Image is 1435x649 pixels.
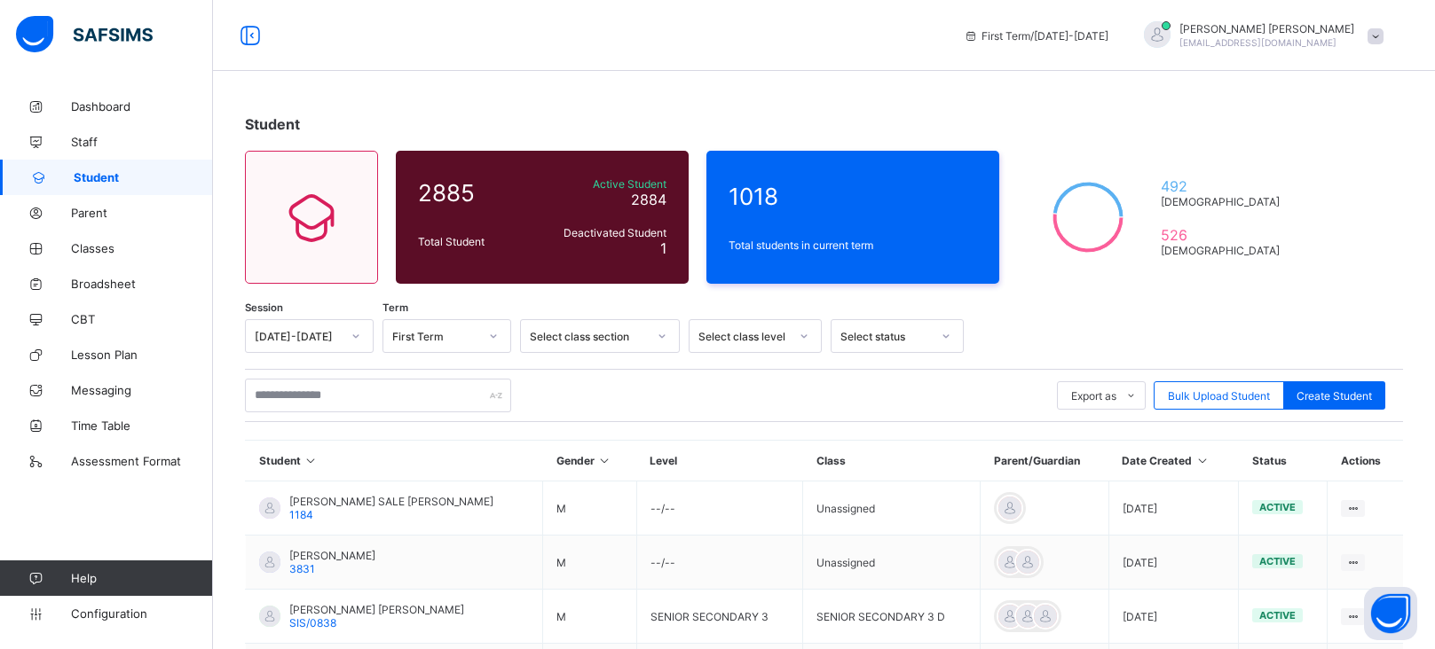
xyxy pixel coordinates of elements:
[289,495,493,508] span: [PERSON_NAME] SALE [PERSON_NAME]
[543,441,636,481] th: Gender
[964,29,1108,43] span: session/term information
[245,301,283,314] span: Session
[543,536,636,590] td: M
[1259,555,1296,567] span: active
[631,191,666,208] span: 2884
[1161,195,1288,208] span: [DEMOGRAPHIC_DATA]
[289,549,375,562] span: [PERSON_NAME]
[597,454,612,467] i: Sort in Ascending Order
[698,330,789,343] div: Select class level
[1239,441,1328,481] th: Status
[1161,226,1288,244] span: 526
[1179,37,1336,48] span: [EMAIL_ADDRESS][DOMAIN_NAME]
[1168,389,1270,403] span: Bulk Upload Student
[636,536,803,590] td: --/--
[540,177,666,191] span: Active Student
[414,231,536,253] div: Total Student
[981,441,1108,481] th: Parent/Guardian
[71,383,213,397] span: Messaging
[840,330,931,343] div: Select status
[71,348,213,362] span: Lesson Plan
[289,616,336,629] span: SIS/0838
[289,508,313,521] span: 1184
[1297,389,1372,403] span: Create Student
[1071,389,1116,403] span: Export as
[71,99,213,113] span: Dashboard
[1108,441,1238,481] th: Date Created
[392,330,478,343] div: First Term
[660,239,666,257] span: 1
[289,562,315,575] span: 3831
[803,536,981,590] td: Unassigned
[1259,501,1296,513] span: active
[71,571,212,585] span: Help
[255,330,341,343] div: [DATE]-[DATE]
[246,441,543,481] th: Student
[1328,441,1403,481] th: Actions
[1259,609,1296,622] span: active
[636,481,803,536] td: --/--
[636,441,803,481] th: Level
[803,590,981,644] td: SENIOR SECONDARY 3 D
[71,312,213,326] span: CBT
[418,179,532,207] span: 2885
[729,183,977,210] span: 1018
[540,226,666,239] span: Deactivated Student
[1126,21,1392,51] div: JEREMIAHBENJAMIN
[1108,536,1238,590] td: [DATE]
[71,241,213,255] span: Classes
[71,454,213,468] span: Assessment Format
[16,16,153,53] img: safsims
[1161,177,1288,195] span: 492
[74,170,213,184] span: Student
[803,481,981,536] td: Unassigned
[71,418,213,433] span: Time Table
[1179,22,1354,35] span: [PERSON_NAME] [PERSON_NAME]
[636,590,803,644] td: SENIOR SECONDARY 3
[543,481,636,536] td: M
[245,115,300,133] span: Student
[543,590,636,644] td: M
[803,441,981,481] th: Class
[530,330,647,343] div: Select class section
[1108,590,1238,644] td: [DATE]
[71,277,213,291] span: Broadsheet
[1161,244,1288,257] span: [DEMOGRAPHIC_DATA]
[71,606,212,621] span: Configuration
[1195,454,1210,467] i: Sort in Ascending Order
[729,238,977,252] span: Total students in current term
[382,301,408,314] span: Term
[1364,587,1417,640] button: Open asap
[71,206,213,220] span: Parent
[289,603,464,616] span: [PERSON_NAME] [PERSON_NAME]
[71,135,213,149] span: Staff
[304,454,319,467] i: Sort in Ascending Order
[1108,481,1238,536] td: [DATE]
